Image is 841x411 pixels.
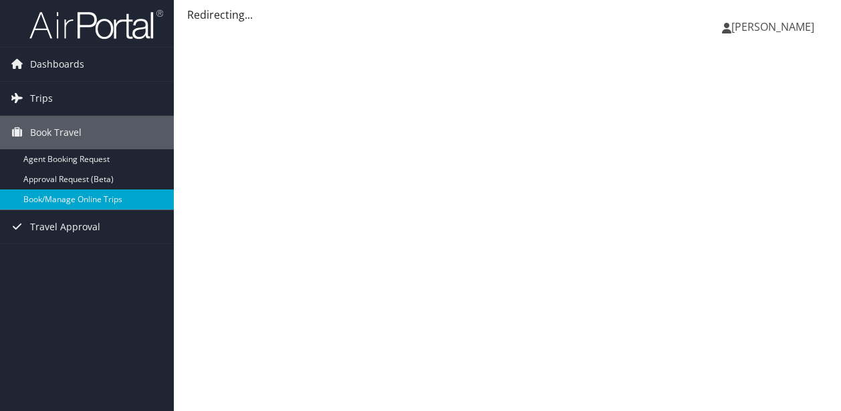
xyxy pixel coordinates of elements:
span: Trips [30,82,53,115]
span: Book Travel [30,116,82,149]
span: Travel Approval [30,210,100,244]
span: Dashboards [30,48,84,81]
span: [PERSON_NAME] [731,19,814,34]
img: airportal-logo.png [29,9,163,40]
div: Redirecting... [187,7,828,23]
a: [PERSON_NAME] [722,7,828,47]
